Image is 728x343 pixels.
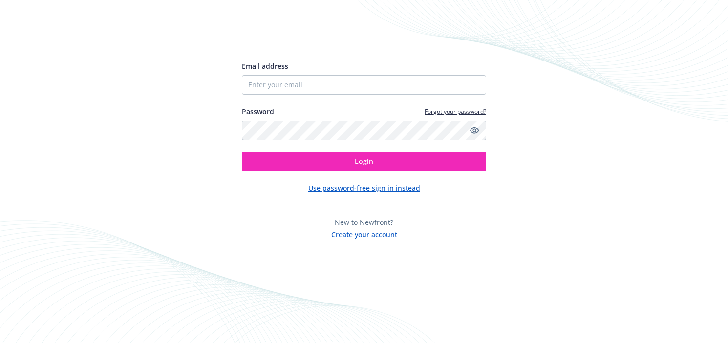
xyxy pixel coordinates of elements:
input: Enter your password [242,121,486,140]
input: Enter your email [242,75,486,95]
button: Login [242,152,486,171]
button: Create your account [331,227,397,240]
span: New to Newfront? [335,218,393,227]
span: Email address [242,61,288,71]
label: Password [242,106,274,117]
a: Forgot your password? [425,107,486,116]
span: Login [355,157,373,166]
img: Newfront logo [242,26,334,43]
button: Use password-free sign in instead [308,183,420,193]
a: Show password [469,124,480,136]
